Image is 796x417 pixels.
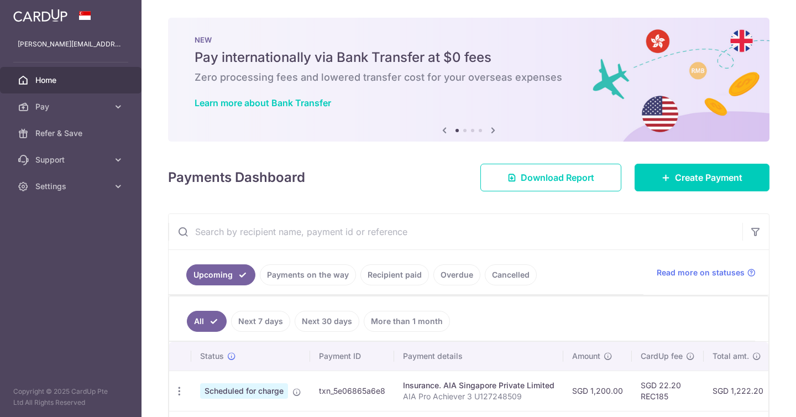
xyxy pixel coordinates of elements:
[310,371,394,411] td: txn_5e06865a6e8
[200,351,224,362] span: Status
[657,267,756,278] a: Read more on statuses
[521,171,594,184] span: Download Report
[364,311,450,332] a: More than 1 month
[260,264,356,285] a: Payments on the way
[295,311,359,332] a: Next 30 days
[13,9,67,22] img: CardUp
[704,371,772,411] td: SGD 1,222.20
[403,380,554,391] div: Insurance. AIA Singapore Private Limited
[18,39,124,50] p: [PERSON_NAME][EMAIL_ADDRESS][DOMAIN_NAME]
[675,171,742,184] span: Create Payment
[168,18,769,142] img: Bank transfer banner
[433,264,480,285] a: Overdue
[169,214,742,249] input: Search by recipient name, payment id or reference
[35,101,108,112] span: Pay
[632,371,704,411] td: SGD 22.20 REC185
[195,49,743,66] h5: Pay internationally via Bank Transfer at $0 fees
[186,264,255,285] a: Upcoming
[35,75,108,86] span: Home
[485,264,537,285] a: Cancelled
[480,164,621,191] a: Download Report
[657,267,745,278] span: Read more on statuses
[713,351,749,362] span: Total amt.
[35,128,108,139] span: Refer & Save
[394,342,563,371] th: Payment details
[572,351,600,362] span: Amount
[231,311,290,332] a: Next 7 days
[635,164,769,191] a: Create Payment
[35,154,108,165] span: Support
[195,35,743,44] p: NEW
[195,97,331,108] a: Learn more about Bank Transfer
[360,264,429,285] a: Recipient paid
[641,351,683,362] span: CardUp fee
[35,181,108,192] span: Settings
[168,168,305,187] h4: Payments Dashboard
[200,383,288,399] span: Scheduled for charge
[310,342,394,371] th: Payment ID
[187,311,227,332] a: All
[563,371,632,411] td: SGD 1,200.00
[403,391,554,402] p: AIA Pro Achiever 3 U127248509
[195,71,743,84] h6: Zero processing fees and lowered transfer cost for your overseas expenses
